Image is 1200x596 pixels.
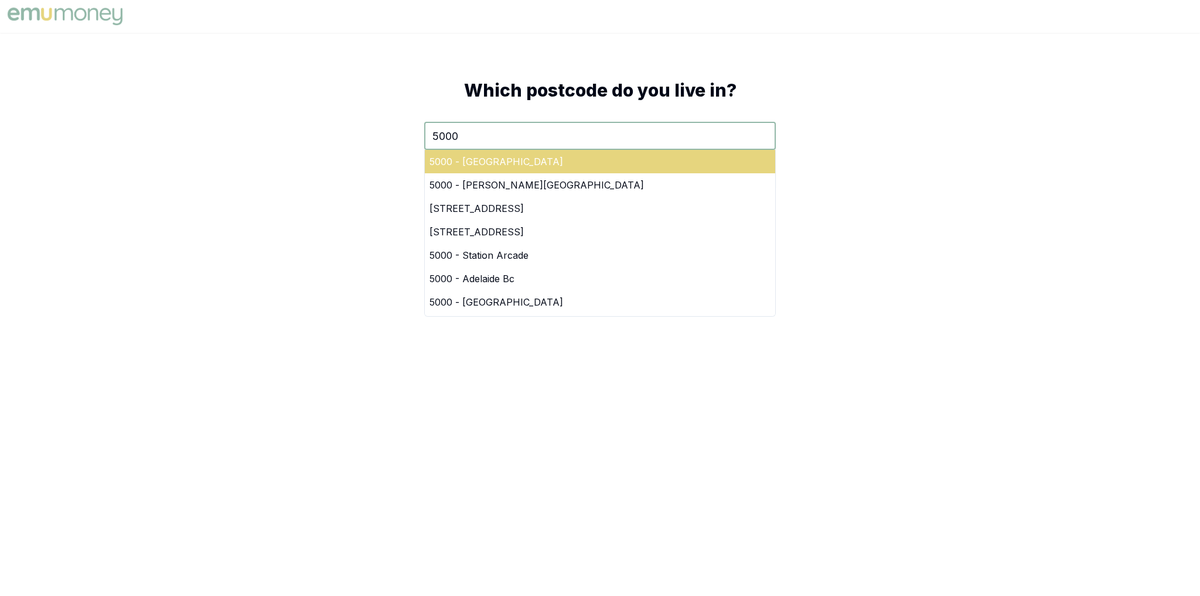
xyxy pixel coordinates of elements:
div: [STREET_ADDRESS] [425,197,775,220]
div: 5000 - [GEOGRAPHIC_DATA] [425,150,775,173]
h1: Which postcode do you live in? [424,80,776,101]
div: 5000 - Station Arcade [425,244,775,267]
div: 5000 - [GEOGRAPHIC_DATA] [425,290,775,314]
div: 5000 - Adelaide Bc [425,267,775,290]
input: Enter your postcode [424,122,776,150]
div: 5000 - [PERSON_NAME][GEOGRAPHIC_DATA] [425,173,775,197]
img: Emu Money [5,5,125,28]
div: [STREET_ADDRESS] [425,220,775,244]
div: [STREET_ADDRESS] [425,314,775,337]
